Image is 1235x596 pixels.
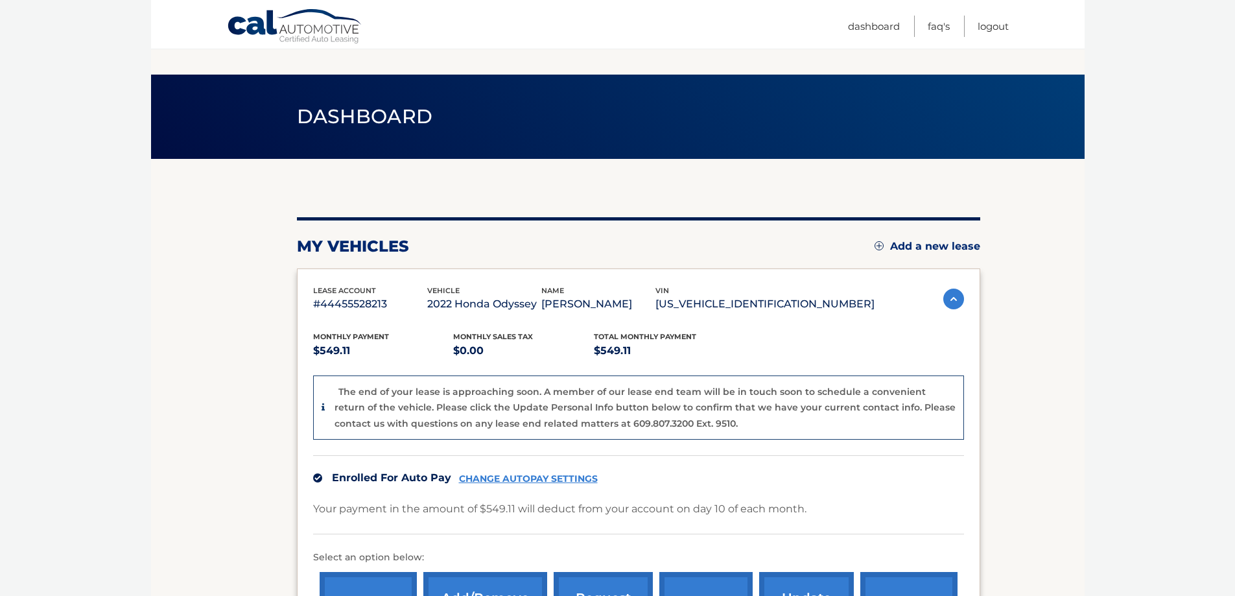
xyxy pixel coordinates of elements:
[453,342,594,360] p: $0.00
[655,286,669,295] span: vin
[594,332,696,341] span: Total Monthly Payment
[313,500,806,518] p: Your payment in the amount of $549.11 will deduct from your account on day 10 of each month.
[541,295,655,313] p: [PERSON_NAME]
[427,286,460,295] span: vehicle
[313,342,454,360] p: $549.11
[943,289,964,309] img: accordion-active.svg
[875,240,980,253] a: Add a new lease
[313,473,322,483] img: check.svg
[313,295,427,313] p: #44455528213
[297,237,409,256] h2: my vehicles
[332,471,451,484] span: Enrolled For Auto Pay
[594,342,735,360] p: $549.11
[297,104,433,128] span: Dashboard
[313,286,376,295] span: lease account
[227,8,363,46] a: Cal Automotive
[459,473,598,484] a: CHANGE AUTOPAY SETTINGS
[875,241,884,250] img: add.svg
[427,295,541,313] p: 2022 Honda Odyssey
[335,386,956,429] p: The end of your lease is approaching soon. A member of our lease end team will be in touch soon t...
[453,332,533,341] span: Monthly sales Tax
[655,295,875,313] p: [US_VEHICLE_IDENTIFICATION_NUMBER]
[541,286,564,295] span: name
[848,16,900,37] a: Dashboard
[313,550,964,566] p: Select an option below:
[978,16,1009,37] a: Logout
[313,332,389,341] span: Monthly Payment
[928,16,950,37] a: FAQ's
